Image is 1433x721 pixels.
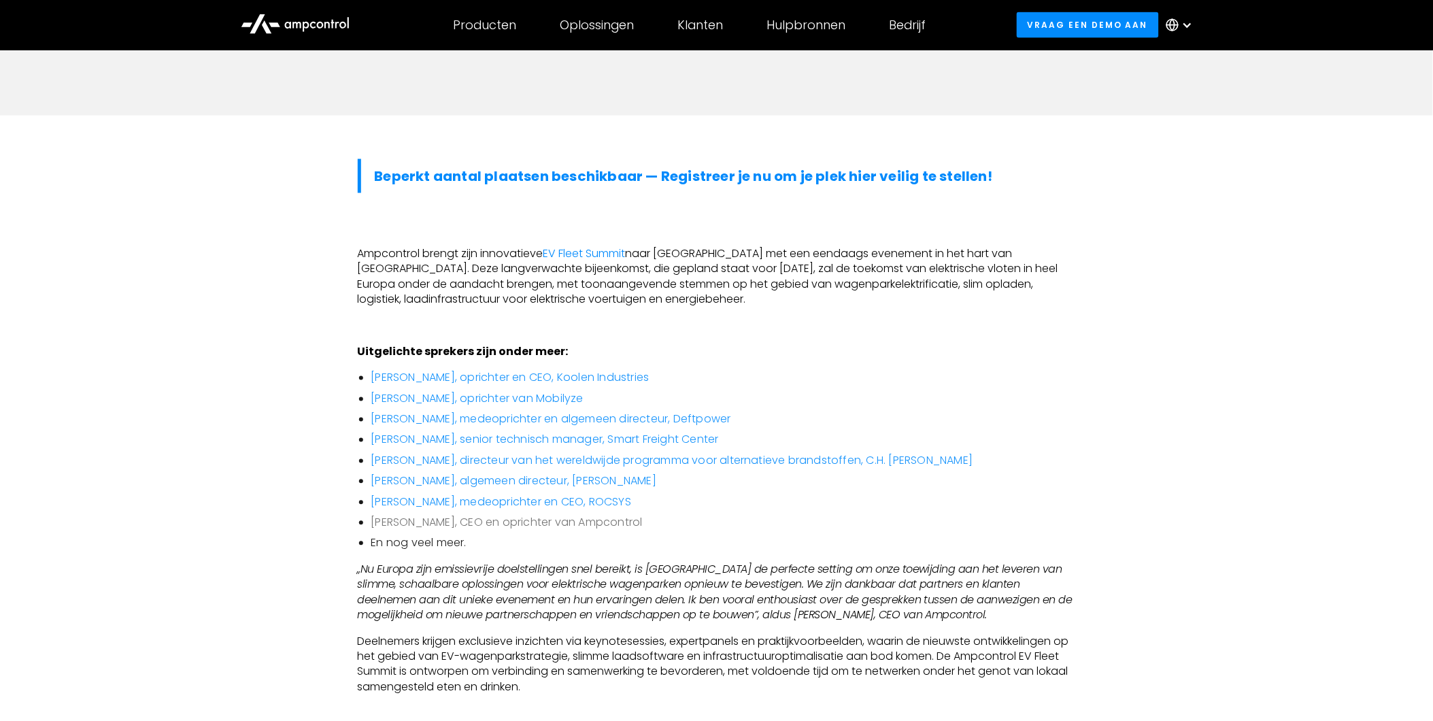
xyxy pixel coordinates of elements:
[454,18,517,33] div: Producten
[358,247,1076,308] p: Ampcontrol brengt zijn innovatieve naar [GEOGRAPHIC_DATA] met een eendaags evenement in het hart ...
[371,412,731,427] a: [PERSON_NAME], medeoprichter en algemeen directeur, Deftpower
[371,432,719,448] a: [PERSON_NAME], senior technisch manager, Smart Freight Center
[560,18,635,33] div: Oplossingen
[1017,12,1159,37] a: Vraag een demo aan
[371,453,973,469] a: [PERSON_NAME], directeur van het wereldwijde programma voor alternatieve brandstoffen, C.H. [PERS...
[371,391,584,407] a: [PERSON_NAME], oprichter van Mobilyze
[890,18,926,33] div: Bedrijf
[371,515,643,531] a: [PERSON_NAME], CEO en oprichter van Ampcontrol
[358,344,569,360] strong: Uitgelichte sprekers zijn onder meer:
[375,167,993,186] a: Beperkt aantal plaatsen beschikbaar — Registreer je nu om je plek hier veilig te stellen!
[371,516,1076,531] li: ‍
[543,246,626,262] a: EV Fleet Summit
[358,563,1076,624] p: ‍
[371,473,657,489] a: [PERSON_NAME], algemeen directeur, [PERSON_NAME]
[678,18,724,33] div: Klanten
[358,635,1076,696] p: Deelnemers krijgen exclusieve inzichten via keynotesessies, expertpanels en praktijkvoorbeelden, ...
[358,220,1076,235] p: ‍
[371,494,632,510] a: [PERSON_NAME], medeoprichter en CEO, ROCSYS
[767,18,846,33] div: Hulpbronnen
[358,562,1073,623] em: „Nu Europa zijn emissievrije doelstellingen snel bereikt, is [GEOGRAPHIC_DATA] de perfecte settin...
[371,536,1076,551] li: En nog veel meer.
[358,318,1076,333] p: ‍
[371,370,650,386] a: [PERSON_NAME], oprichter en CEO, Koolen Industries
[358,159,1076,193] blockquote: ‍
